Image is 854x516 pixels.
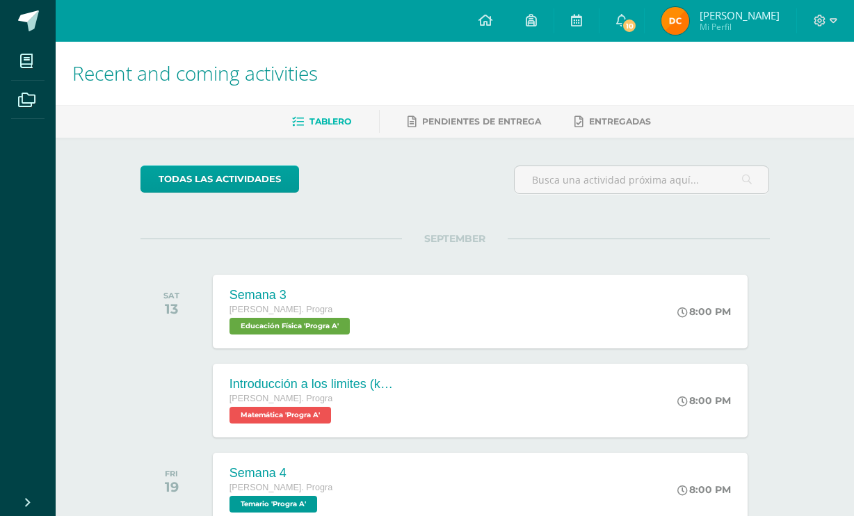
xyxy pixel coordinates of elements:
[229,318,350,334] span: Educación Física 'Progra A'
[700,21,780,33] span: Mi Perfil
[229,394,332,403] span: [PERSON_NAME]. Progra
[408,111,541,133] a: Pendientes de entrega
[661,7,689,35] img: 1b3531889164bf90d264a9e49bdbccf5.png
[229,305,332,314] span: [PERSON_NAME]. Progra
[677,394,731,407] div: 8:00 PM
[229,483,332,492] span: [PERSON_NAME]. Progra
[165,469,179,478] div: FRI
[309,116,351,127] span: Tablero
[677,483,731,496] div: 8:00 PM
[292,111,351,133] a: Tablero
[589,116,651,127] span: Entregadas
[229,407,331,424] span: Matemática 'Progra A'
[229,377,396,392] div: Introducción a los limites (khan)
[402,232,508,245] span: SEPTEMBER
[163,300,179,317] div: 13
[140,166,299,193] a: todas las Actividades
[229,496,317,513] span: Temario 'Progra A'
[574,111,651,133] a: Entregadas
[163,291,179,300] div: SAT
[677,305,731,318] div: 8:00 PM
[700,8,780,22] span: [PERSON_NAME]
[165,478,179,495] div: 19
[229,288,353,303] div: Semana 3
[72,60,318,86] span: Recent and coming activities
[422,116,541,127] span: Pendientes de entrega
[622,18,637,33] span: 10
[229,466,332,481] div: Semana 4
[515,166,769,193] input: Busca una actividad próxima aquí...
